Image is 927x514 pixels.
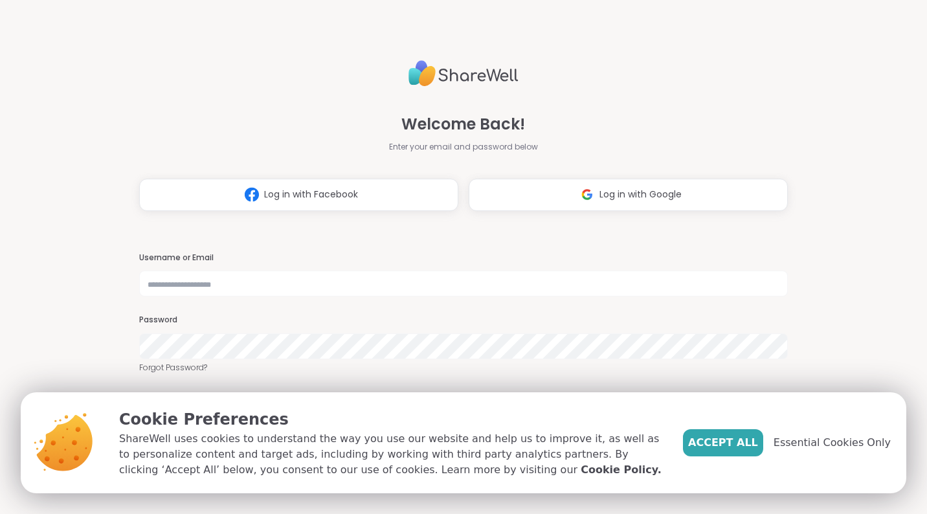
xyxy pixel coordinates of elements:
img: ShareWell Logomark [240,183,264,207]
span: Log in with Google [599,188,682,201]
span: Log in with Facebook [264,188,358,201]
span: Welcome Back! [401,113,525,136]
a: Cookie Policy. [581,462,661,478]
span: Essential Cookies Only [774,435,891,451]
span: Accept All [688,435,758,451]
button: Log in with Facebook [139,179,458,211]
p: ShareWell uses cookies to understand the way you use our website and help us to improve it, as we... [119,431,662,478]
button: Accept All [683,429,763,456]
h3: Password [139,315,788,326]
h3: Username or Email [139,252,788,263]
img: ShareWell Logomark [575,183,599,207]
a: Forgot Password? [139,362,788,374]
button: Log in with Google [469,179,788,211]
p: Cookie Preferences [119,408,662,431]
img: ShareWell Logo [408,55,519,92]
span: Enter your email and password below [389,141,538,153]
